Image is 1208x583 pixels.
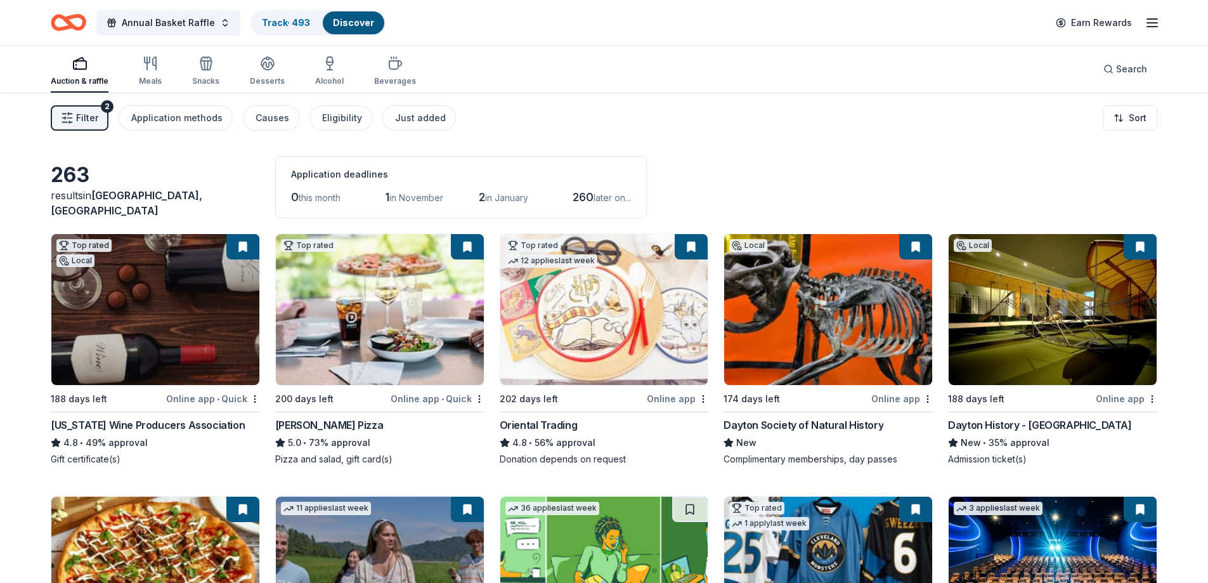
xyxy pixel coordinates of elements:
[954,502,1042,515] div: 3 applies last week
[275,435,484,450] div: 73% approval
[119,105,233,131] button: Application methods
[51,51,108,93] button: Auction & raffle
[139,76,162,86] div: Meals
[131,110,223,126] div: Application methods
[51,189,202,217] span: [GEOGRAPHIC_DATA], [GEOGRAPHIC_DATA]
[51,417,245,433] div: [US_STATE] Wine Producers Association
[250,10,386,36] button: Track· 493Discover
[256,110,289,126] div: Causes
[250,51,285,93] button: Desserts
[736,435,757,450] span: New
[315,51,344,93] button: Alcohol
[512,435,527,450] span: 4.8
[51,453,260,466] div: Gift certificate(s)
[485,192,528,203] span: in January
[101,100,114,113] div: 2
[1129,110,1146,126] span: Sort
[291,190,299,204] span: 0
[51,435,260,450] div: 49% approval
[51,105,108,131] button: Filter2
[948,453,1157,466] div: Admission ticket(s)
[51,189,202,217] span: in
[288,435,301,450] span: 5.0
[51,162,260,188] div: 263
[391,391,484,407] div: Online app Quick
[192,76,219,86] div: Snacks
[56,254,94,267] div: Local
[871,391,933,407] div: Online app
[573,190,594,204] span: 260
[1096,391,1157,407] div: Online app
[500,234,708,385] img: Image for Oriental Trading
[281,239,336,252] div: Top rated
[51,233,260,466] a: Image for Ohio Wine Producers AssociationTop ratedLocal188 days leftOnline app•Quick[US_STATE] Wi...
[505,502,599,515] div: 36 applies last week
[243,105,299,131] button: Causes
[303,438,306,448] span: •
[166,391,260,407] div: Online app Quick
[51,188,260,218] div: results
[276,234,484,385] img: Image for Dewey's Pizza
[275,417,383,433] div: [PERSON_NAME] Pizza
[56,239,112,252] div: Top rated
[505,254,597,268] div: 12 applies last week
[1116,62,1147,77] span: Search
[250,76,285,86] div: Desserts
[374,76,416,86] div: Beverages
[594,192,631,203] span: later on...
[291,167,631,182] div: Application deadlines
[333,17,374,28] a: Discover
[281,502,371,515] div: 11 applies last week
[389,192,443,203] span: in November
[51,8,86,37] a: Home
[96,10,240,36] button: Annual Basket Raffle
[385,190,389,204] span: 1
[122,15,215,30] span: Annual Basket Raffle
[724,453,933,466] div: Complimentary memberships, day passes
[275,233,484,466] a: Image for Dewey's PizzaTop rated200 days leftOnline app•Quick[PERSON_NAME] Pizza5.0•73% approvalP...
[500,417,578,433] div: Oriental Trading
[949,234,1157,385] img: Image for Dayton History - Carillon Historical Park
[505,239,561,252] div: Top rated
[309,105,372,131] button: Eligibility
[275,453,484,466] div: Pizza and salad, gift card(s)
[374,51,416,93] button: Beverages
[322,110,362,126] div: Eligibility
[961,435,981,450] span: New
[63,435,78,450] span: 4.8
[1093,56,1157,82] button: Search
[729,517,809,530] div: 1 apply last week
[729,239,767,252] div: Local
[724,233,933,466] a: Image for Dayton Society of Natural HistoryLocal174 days leftOnline appDayton Society of Natural ...
[51,76,108,86] div: Auction & raffle
[500,391,558,407] div: 202 days left
[500,435,709,450] div: 56% approval
[275,391,334,407] div: 200 days left
[51,391,107,407] div: 188 days left
[192,51,219,93] button: Snacks
[954,239,992,252] div: Local
[315,76,344,86] div: Alcohol
[647,391,708,407] div: Online app
[51,234,259,385] img: Image for Ohio Wine Producers Association
[441,394,444,404] span: •
[217,394,219,404] span: •
[1048,11,1140,34] a: Earn Rewards
[139,51,162,93] button: Meals
[1103,105,1157,131] button: Sort
[948,435,1157,450] div: 35% approval
[948,233,1157,466] a: Image for Dayton History - Carillon Historical ParkLocal188 days leftOnline appDayton History - [...
[76,110,98,126] span: Filter
[724,234,932,385] img: Image for Dayton Society of Natural History
[382,105,456,131] button: Just added
[724,417,883,433] div: Dayton Society of Natural History
[299,192,341,203] span: this month
[724,391,780,407] div: 174 days left
[500,233,709,466] a: Image for Oriental TradingTop rated12 applieslast week202 days leftOnline appOriental Trading4.8•...
[984,438,987,448] span: •
[729,502,784,514] div: Top rated
[395,110,446,126] div: Just added
[529,438,532,448] span: •
[948,417,1131,433] div: Dayton History - [GEOGRAPHIC_DATA]
[262,17,310,28] a: Track· 493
